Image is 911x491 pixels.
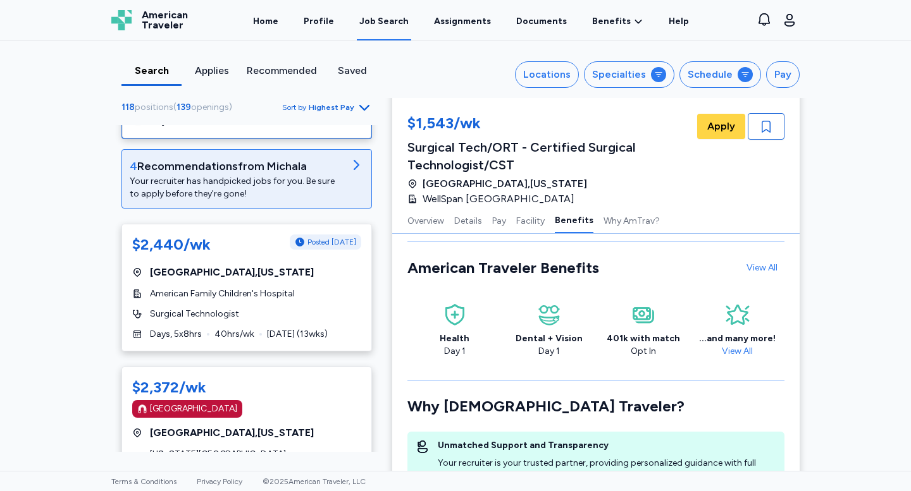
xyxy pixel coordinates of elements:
[282,100,372,115] button: Sort byHighest Pay
[438,439,777,452] div: Unmatched Support and Transparency
[132,377,206,397] div: $2,372/wk
[516,345,583,358] div: Day 1
[150,308,239,320] span: Surgical Technologist
[516,207,545,233] button: Facility
[307,237,356,247] span: Posted [DATE]
[739,257,784,279] a: View All
[130,157,344,175] div: Recommendation s from Michala
[142,10,188,30] span: American Traveler
[592,15,643,28] a: Benefits
[607,332,680,345] div: 401k with match
[407,258,599,277] span: American Traveler Benefits
[584,61,674,88] button: Specialties
[592,15,631,28] span: Benefits
[699,332,776,345] div: ...and many more!
[187,63,237,78] div: Applies
[515,61,579,88] button: Locations
[130,159,137,173] span: 4
[766,61,800,88] button: Pay
[214,328,254,341] span: 40 hrs/wk
[177,102,191,112] span: 139
[130,175,344,200] div: Your recruiter has handpicked jobs for you. Be sure to apply before they're gone!
[111,10,132,30] img: Logo
[423,176,587,191] span: [GEOGRAPHIC_DATA] , [US_STATE]
[359,15,409,28] div: Job Search
[774,67,791,82] div: Pay
[438,457,777,482] div: Your recruiter is your trusted partner, providing personalized guidance with full transparency.
[267,328,328,341] span: [DATE] ( 13 wks)
[197,477,242,486] a: Privacy Policy
[127,63,177,78] div: Search
[604,207,660,233] button: Why AmTrav?
[492,207,506,233] button: Pay
[309,102,354,112] span: Highest Pay
[263,477,366,486] span: © 2025 American Traveler, LLC
[327,63,377,78] div: Saved
[592,67,646,82] div: Specialties
[454,207,482,233] button: Details
[111,477,177,486] a: Terms & Conditions
[523,67,571,82] div: Locations
[516,332,583,345] div: Dental + Vision
[150,425,314,440] span: [GEOGRAPHIC_DATA] , [US_STATE]
[407,396,784,416] div: Why [DEMOGRAPHIC_DATA] Traveler?
[423,191,574,207] span: WellSpan [GEOGRAPHIC_DATA]
[135,102,173,112] span: positions
[357,1,411,40] a: Job Search
[282,102,306,112] span: Sort by
[247,63,317,78] div: Recommended
[121,101,237,114] div: ( )
[717,346,758,356] a: View All
[407,138,695,174] div: Surgical Tech/ORT - Certified Surgical Technologist/CST
[191,102,229,112] span: openings
[440,332,469,345] div: Health
[707,119,735,134] span: Apply
[121,102,135,112] span: 118
[679,61,761,88] button: Schedule
[150,448,361,473] span: [US_STATE][GEOGRAPHIC_DATA] - [GEOGRAPHIC_DATA]
[440,345,469,358] div: Day 1
[150,403,237,415] div: [GEOGRAPHIC_DATA]
[150,288,295,300] span: American Family Children's Hospital
[150,328,202,341] span: Days, 5x8hrs
[132,234,211,255] div: $2,440/wk
[555,207,593,233] button: Benefits
[407,113,695,136] div: $1,543/wk
[697,114,745,139] button: Apply
[150,265,314,280] span: [GEOGRAPHIC_DATA] , [US_STATE]
[407,207,444,233] button: Overview
[688,67,733,82] div: Schedule
[607,345,680,358] div: Opt In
